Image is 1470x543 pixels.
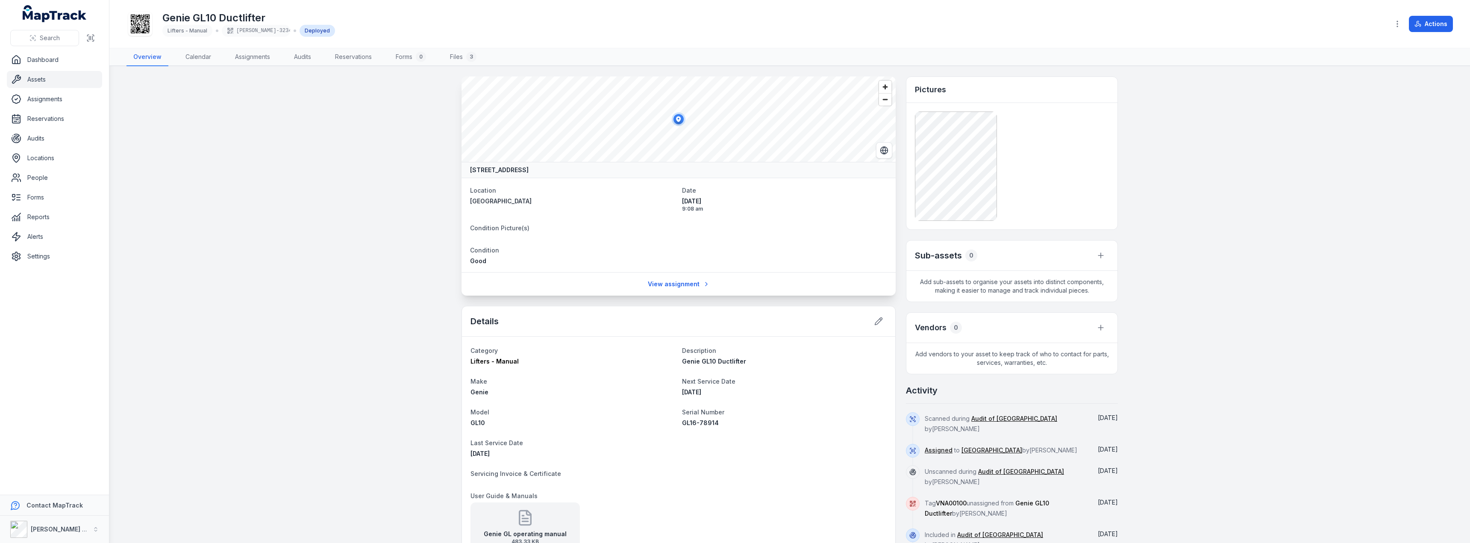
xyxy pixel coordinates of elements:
[470,450,490,457] time: 10/9/2024, 12:00:00 AM
[470,358,519,365] span: Lifters - Manual
[1098,446,1118,453] time: 8/13/2025, 9:08:08 AM
[7,130,102,147] a: Audits
[470,197,675,205] a: [GEOGRAPHIC_DATA]
[416,52,426,62] div: 0
[222,25,290,37] div: [PERSON_NAME]-3234
[682,347,716,354] span: Description
[7,169,102,186] a: People
[328,48,379,66] a: Reservations
[470,166,529,174] strong: [STREET_ADDRESS]
[957,531,1043,539] a: Audit of [GEOGRAPHIC_DATA]
[682,205,887,212] span: 9:08 am
[915,322,947,334] h3: Vendors
[228,48,277,66] a: Assignments
[906,343,1117,374] span: Add vendors to your asset to keep track of who to contact for parts, services, warranties, etc.
[1098,467,1118,474] time: 8/13/2025, 9:08:08 AM
[126,48,168,66] a: Overview
[470,247,499,254] span: Condition
[470,315,499,327] h2: Details
[470,197,532,205] span: [GEOGRAPHIC_DATA]
[1098,467,1118,474] span: [DATE]
[389,48,433,66] a: Forms0
[7,71,102,88] a: Assets
[7,248,102,265] a: Settings
[484,530,567,538] strong: Genie GL operating manual
[682,408,724,416] span: Serial Number
[642,276,715,292] a: View assignment
[31,525,90,533] strong: [PERSON_NAME] Air
[462,76,896,162] canvas: Map
[925,468,1064,485] span: Unscanned during by [PERSON_NAME]
[682,388,701,396] time: 10/9/2025, 12:00:00 AM
[961,446,1022,455] a: [GEOGRAPHIC_DATA]
[925,499,1049,517] span: Tag unassigned from by [PERSON_NAME]
[879,81,891,93] button: Zoom in
[470,187,496,194] span: Location
[162,11,335,25] h1: Genie GL10 Ductlifter
[1098,414,1118,421] span: [DATE]
[1098,499,1118,506] time: 8/13/2025, 9:07:00 AM
[682,187,696,194] span: Date
[965,249,977,261] div: 0
[682,197,887,212] time: 8/13/2025, 9:08:08 AM
[26,502,83,509] strong: Contact MapTrack
[470,439,523,446] span: Last Service Date
[915,249,962,261] h2: Sub-assets
[7,228,102,245] a: Alerts
[168,27,207,34] span: Lifters - Manual
[443,48,483,66] a: Files3
[470,470,561,477] span: Servicing Invoice & Certificate
[682,358,746,365] span: Genie GL10 Ductlifter
[915,84,946,96] h3: Pictures
[1098,499,1118,506] span: [DATE]
[876,142,892,158] button: Switch to Satellite View
[7,189,102,206] a: Forms
[470,388,488,396] span: Genie
[1098,414,1118,421] time: 8/13/2025, 9:08:46 AM
[1098,446,1118,453] span: [DATE]
[682,378,735,385] span: Next Service Date
[1098,530,1118,537] span: [DATE]
[470,419,485,426] span: GL10
[470,408,489,416] span: Model
[906,271,1117,302] span: Add sub-assets to organise your assets into distinct components, making it easier to manage and t...
[470,224,529,232] span: Condition Picture(s)
[971,414,1057,423] a: Audit of [GEOGRAPHIC_DATA]
[470,492,538,499] span: User Guide & Manuals
[682,388,701,396] span: [DATE]
[300,25,335,37] div: Deployed
[470,257,486,264] span: Good
[23,5,87,22] a: MapTrack
[7,51,102,68] a: Dashboard
[10,30,79,46] button: Search
[470,450,490,457] span: [DATE]
[925,446,953,455] a: Assigned
[682,197,887,205] span: [DATE]
[925,446,1077,454] span: to by [PERSON_NAME]
[179,48,218,66] a: Calendar
[7,150,102,167] a: Locations
[470,378,487,385] span: Make
[879,93,891,106] button: Zoom out
[470,347,498,354] span: Category
[40,34,60,42] span: Search
[950,322,962,334] div: 0
[682,419,719,426] span: GL16-78914
[978,467,1064,476] a: Audit of [GEOGRAPHIC_DATA]
[7,91,102,108] a: Assignments
[1409,16,1453,32] button: Actions
[925,415,1057,432] span: Scanned during by [PERSON_NAME]
[287,48,318,66] a: Audits
[906,385,938,396] h2: Activity
[7,110,102,127] a: Reservations
[1098,530,1118,537] time: 8/1/2025, 10:19:40 AM
[7,208,102,226] a: Reports
[936,499,967,507] span: VNA00100
[466,52,476,62] div: 3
